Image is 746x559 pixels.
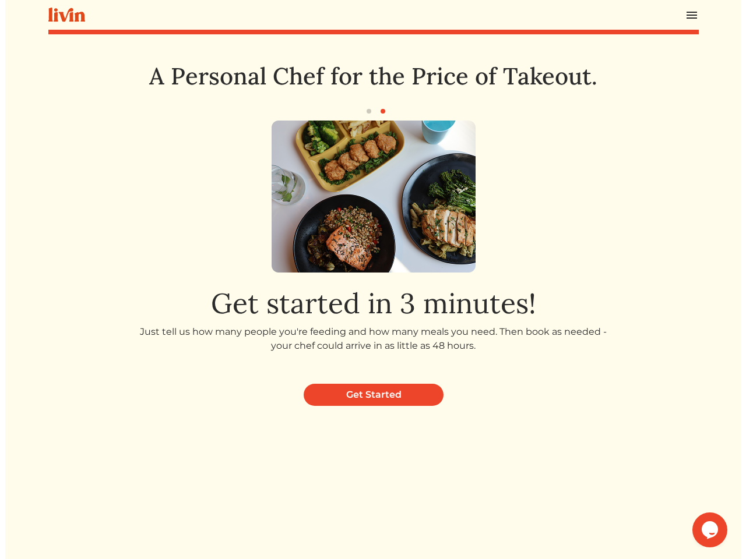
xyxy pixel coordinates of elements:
img: menu_hamburger-cb6d353cf0ecd9f46ceae1c99ecbeb4a00e71ca567a856bd81f57e9d8c17bb26.svg [680,8,694,22]
img: get_started_2-6f760c1b365b36ed95b0627d18e74577949d239e6f1531470d82db548be75b6e.png [266,121,470,273]
a: Get Started [298,384,438,406]
img: livin-logo-a0d97d1a881af30f6274990eb6222085a2533c92bbd1e4f22c21b4f0d0e3210c.svg [43,8,80,22]
p: Just tell us how many people you're feeding and how many meals you need. Then book as needed - yo... [124,325,612,353]
iframe: chat widget [687,512,724,547]
h2: Get started in 3 minutes! [124,286,612,320]
h1: A Personal Chef for the Price of Takeout. [124,62,612,90]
